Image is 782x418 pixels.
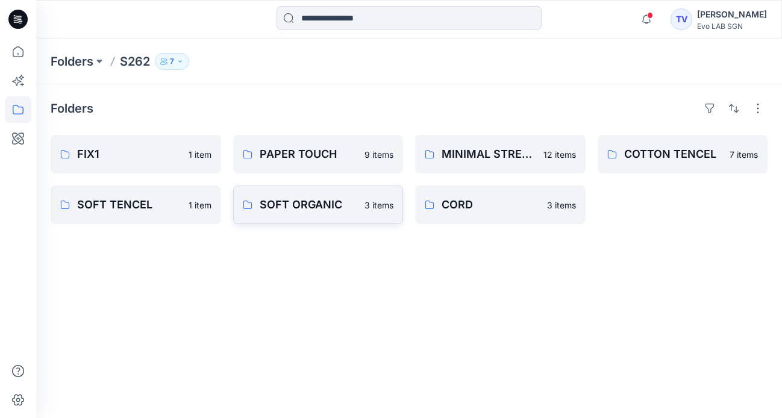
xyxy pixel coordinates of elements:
[77,196,181,213] p: SOFT TENCEL
[77,146,181,163] p: FIX1
[624,146,723,163] p: COTTON TENCEL
[189,199,211,211] p: 1 item
[730,148,758,161] p: 7 items
[671,8,692,30] div: TV
[51,101,93,116] h4: Folders
[442,146,536,163] p: MINIMAL STRETCH
[364,148,393,161] p: 9 items
[697,22,767,31] div: Evo LAB SGN
[233,186,404,224] a: SOFT ORGANIC3 items
[697,7,767,22] div: [PERSON_NAME]
[51,186,221,224] a: SOFT TENCEL1 item
[442,196,540,213] p: CORD
[260,196,358,213] p: SOFT ORGANIC
[415,135,586,173] a: MINIMAL STRETCH12 items
[415,186,586,224] a: CORD3 items
[543,148,576,161] p: 12 items
[51,135,221,173] a: FIX11 item
[155,53,189,70] button: 7
[51,53,93,70] a: Folders
[598,135,768,173] a: COTTON TENCEL7 items
[260,146,358,163] p: PAPER TOUCH
[364,199,393,211] p: 3 items
[120,53,150,70] p: S262
[189,148,211,161] p: 1 item
[170,55,174,68] p: 7
[547,199,576,211] p: 3 items
[233,135,404,173] a: PAPER TOUCH9 items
